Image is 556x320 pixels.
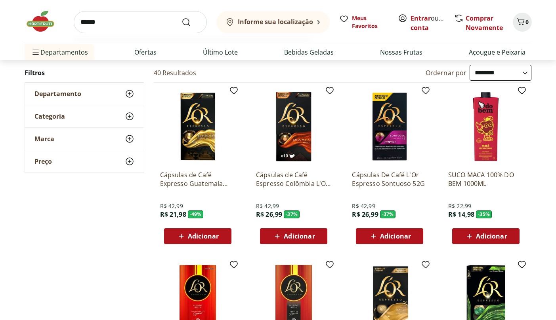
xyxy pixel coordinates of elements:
[160,170,235,188] a: Cápsulas de Café Expresso Guatemala L'OR 52g
[31,43,40,62] button: Menu
[25,128,144,150] button: Marca
[513,13,532,32] button: Carrinho
[352,89,427,164] img: Cápsulas De Café L'Or Espresso Sontuoso 52G
[356,228,423,244] button: Adicionar
[25,83,144,105] button: Departamento
[352,170,427,188] a: Cápsulas De Café L'Or Espresso Sontuoso 52G
[352,14,388,30] span: Meus Favoritos
[284,233,315,239] span: Adicionar
[154,68,197,77] h2: 40 Resultados
[339,14,388,30] a: Meus Favoritos
[25,9,64,33] img: Hortifruti
[25,65,144,81] h2: Filtros
[448,202,471,210] span: R$ 22,99
[411,14,431,23] a: Entrar
[34,135,54,143] span: Marca
[188,233,219,239] span: Adicionar
[448,170,524,188] a: SUCO MACA 100% DO BEM 1000ML
[160,89,235,164] img: Cápsulas de Café Expresso Guatemala L'OR 52g
[256,202,279,210] span: R$ 42,99
[238,17,313,26] b: Informe sua localização
[380,210,396,218] span: - 37 %
[256,170,331,188] a: Cápsulas de Café Espresso Colômbia L'OR 52g
[466,14,503,32] a: Comprar Novamente
[34,112,65,120] span: Categoria
[448,210,474,219] span: R$ 14,98
[284,47,334,57] a: Bebidas Geladas
[160,210,186,219] span: R$ 21,98
[134,47,157,57] a: Ofertas
[182,17,201,27] button: Submit Search
[352,210,378,219] span: R$ 26,99
[380,47,422,57] a: Nossas Frutas
[260,228,327,244] button: Adicionar
[256,210,282,219] span: R$ 26,99
[452,228,520,244] button: Adicionar
[164,228,231,244] button: Adicionar
[31,43,88,62] span: Departamentos
[426,68,467,77] label: Ordernar por
[34,90,81,98] span: Departamento
[25,105,144,127] button: Categoria
[411,14,454,32] a: Criar conta
[352,202,375,210] span: R$ 42,99
[256,89,331,164] img: Cápsulas de Café Espresso Colômbia L'OR 52g
[380,233,411,239] span: Adicionar
[216,11,330,33] button: Informe sua localização
[25,150,144,172] button: Preço
[188,210,204,218] span: - 49 %
[448,89,524,164] img: SUCO MACA 100% DO BEM 1000ML
[469,47,525,57] a: Açougue e Peixaria
[34,157,52,165] span: Preço
[476,210,492,218] span: - 35 %
[203,47,238,57] a: Último Lote
[476,233,507,239] span: Adicionar
[284,210,300,218] span: - 37 %
[74,11,207,33] input: search
[411,13,446,32] span: ou
[525,18,529,26] span: 0
[160,202,183,210] span: R$ 42,99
